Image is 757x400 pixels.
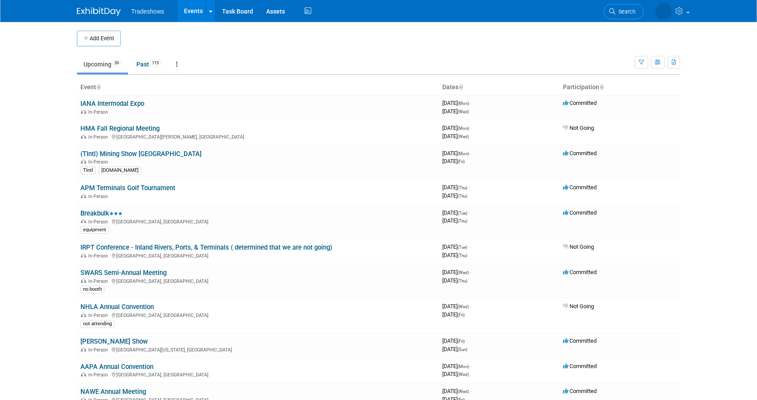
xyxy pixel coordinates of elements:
[88,278,111,284] span: In-Person
[458,278,467,283] span: (Thu)
[442,125,472,131] span: [DATE]
[563,125,594,131] span: Not Going
[80,371,435,378] div: [GEOGRAPHIC_DATA], [GEOGRAPHIC_DATA]
[458,347,467,352] span: (Sun)
[80,320,115,328] div: not attending
[80,133,435,140] div: [GEOGRAPHIC_DATA][PERSON_NAME], [GEOGRAPHIC_DATA]
[81,134,86,139] img: In-Person Event
[80,167,96,174] div: TIntl
[563,150,597,157] span: Committed
[458,372,469,377] span: (Wed)
[442,209,470,216] span: [DATE]
[88,253,111,259] span: In-Person
[655,3,672,20] img: Kay Reynolds
[80,277,435,284] div: [GEOGRAPHIC_DATA], [GEOGRAPHIC_DATA]
[458,101,469,106] span: (Mon)
[458,194,467,198] span: (Thu)
[88,347,111,353] span: In-Person
[458,245,467,250] span: (Tue)
[469,209,470,216] span: -
[442,311,465,318] span: [DATE]
[458,159,465,164] span: (Fri)
[88,372,111,378] span: In-Person
[442,100,472,106] span: [DATE]
[80,226,109,234] div: equipment
[458,304,469,309] span: (Wed)
[80,285,104,293] div: no booth
[442,388,472,394] span: [DATE]
[442,150,472,157] span: [DATE]
[563,337,597,344] span: Committed
[563,184,597,191] span: Committed
[470,303,472,310] span: -
[458,389,469,394] span: (Wed)
[88,313,111,318] span: In-Person
[80,209,122,217] a: Breakbulk
[81,219,86,223] img: In-Person Event
[81,109,86,114] img: In-Person Event
[81,347,86,351] img: In-Person Event
[88,219,111,225] span: In-Person
[80,303,154,311] a: NHLA Annual Convention
[466,337,467,344] span: -
[80,252,435,259] div: [GEOGRAPHIC_DATA], [GEOGRAPHIC_DATA]
[458,211,467,216] span: (Tue)
[442,133,469,139] span: [DATE]
[442,252,467,258] span: [DATE]
[442,303,472,310] span: [DATE]
[458,364,469,369] span: (Mon)
[458,185,467,190] span: (Thu)
[81,372,86,376] img: In-Person Event
[130,56,168,73] a: Past115
[77,56,128,73] a: Upcoming39
[80,243,332,251] a: IRPT Conference - Inland Rivers, Ports, & Terminals ( determined that we are not going)
[442,371,469,377] span: [DATE]
[81,159,86,163] img: In-Person Event
[470,269,472,275] span: -
[81,278,86,283] img: In-Person Event
[80,150,201,158] a: (TIntl) Mining Show [GEOGRAPHIC_DATA]
[112,60,122,66] span: 39
[563,269,597,275] span: Committed
[81,194,86,198] img: In-Person Event
[442,158,465,164] span: [DATE]
[470,388,472,394] span: -
[80,337,148,345] a: [PERSON_NAME] Show
[469,184,470,191] span: -
[458,339,465,344] span: (Fri)
[80,363,153,371] a: AAPA Annual Convention
[470,150,472,157] span: -
[131,8,164,15] span: Tradeshows
[470,363,472,369] span: -
[439,80,559,95] th: Dates
[80,346,435,353] div: [GEOGRAPHIC_DATA][US_STATE], [GEOGRAPHIC_DATA]
[458,109,469,114] span: (Wed)
[442,184,470,191] span: [DATE]
[442,363,472,369] span: [DATE]
[563,209,597,216] span: Committed
[563,363,597,369] span: Committed
[442,192,467,199] span: [DATE]
[88,194,111,199] span: In-Person
[77,7,121,16] img: ExhibitDay
[563,303,594,310] span: Not Going
[470,100,472,106] span: -
[559,80,680,95] th: Participation
[99,167,141,174] div: [DOMAIN_NAME]
[442,337,467,344] span: [DATE]
[563,100,597,106] span: Committed
[458,134,469,139] span: (Wed)
[80,388,146,396] a: NAWE Annual Meeting
[88,134,111,140] span: In-Person
[563,243,594,250] span: Not Going
[77,31,121,46] button: Add Event
[442,277,467,284] span: [DATE]
[604,4,644,19] a: Search
[599,83,604,90] a: Sort by Participation Type
[88,159,111,165] span: In-Person
[149,60,161,66] span: 115
[96,83,101,90] a: Sort by Event Name
[442,108,469,115] span: [DATE]
[442,346,467,352] span: [DATE]
[563,388,597,394] span: Committed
